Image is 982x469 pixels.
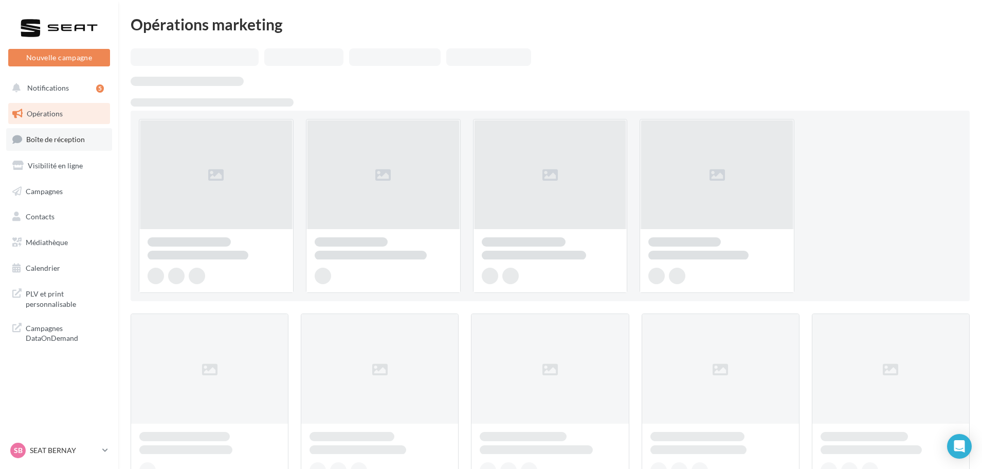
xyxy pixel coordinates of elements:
[6,103,112,125] a: Opérations
[6,283,112,313] a: PLV et print personnalisable
[26,287,106,309] span: PLV et print personnalisable
[28,161,83,170] span: Visibilité en ligne
[8,49,110,66] button: Nouvelle campagne
[947,434,972,459] div: Open Intercom Messenger
[26,264,60,272] span: Calendrier
[6,317,112,348] a: Campagnes DataOnDemand
[6,206,112,228] a: Contacts
[26,321,106,343] span: Campagnes DataOnDemand
[6,181,112,202] a: Campagnes
[131,16,970,32] div: Opérations marketing
[6,257,112,279] a: Calendrier
[30,445,98,456] p: SEAT BERNAY
[96,84,104,93] div: 5
[27,83,69,92] span: Notifications
[14,445,23,456] span: SB
[8,441,110,460] a: SB SEAT BERNAY
[6,77,108,99] button: Notifications 5
[6,232,112,253] a: Médiathèque
[6,128,112,150] a: Boîte de réception
[26,186,63,195] span: Campagnes
[26,135,85,144] span: Boîte de réception
[27,109,63,118] span: Opérations
[26,212,54,221] span: Contacts
[26,238,68,247] span: Médiathèque
[6,155,112,177] a: Visibilité en ligne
